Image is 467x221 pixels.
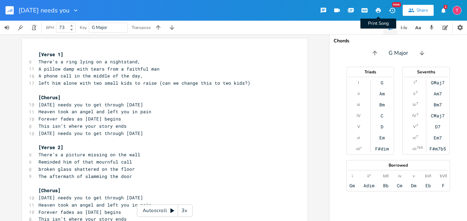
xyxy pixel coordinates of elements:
div: C [381,113,383,118]
span: The aftermath of slamming the door [39,173,132,179]
div: Am [379,91,385,96]
sup: 7 [416,134,418,139]
span: [DATE] needs you to get through [DATE] [39,102,157,108]
div: ii [413,91,415,96]
span: broken glass shattered on the floor [39,166,135,172]
div: 1 [444,5,447,9]
div: Adim [363,183,374,188]
div: vi [413,135,416,140]
div: D [381,124,383,129]
span: A pillow damp with tears from a faithful man [39,66,160,72]
div: iv [398,173,401,179]
div: 3x [178,204,191,217]
div: Em [379,135,385,140]
span: left him alone with two small kids to raise (can we change this to two kids?) [39,80,250,86]
div: IV [357,113,360,118]
div: F#m7b5 [430,146,446,151]
div: i [352,173,353,179]
span: [Chorus] [39,187,61,193]
div: Cm [397,183,402,188]
div: Triads [347,70,394,74]
span: Reminded him of that mournful call [39,159,132,165]
div: bIII [383,173,389,179]
div: Share [416,7,428,13]
div: Key [80,25,87,30]
div: D7 [435,124,441,129]
span: Heaven took an angel and left you in pain [39,108,151,115]
div: vii [412,146,416,151]
div: F [442,183,445,188]
span: This isn’t where your story ends [39,123,160,129]
sup: 7 [416,123,418,128]
div: Bm7 [434,102,442,107]
span: Heaven took an angel and left you in pain [39,202,168,208]
div: Dm [411,183,416,188]
span: [DATE] needs you to get through [DATE] [39,130,143,136]
div: Chords [334,39,463,43]
div: F#dim [375,146,389,151]
img: tabitha8501.tn [453,6,461,15]
span: There's a ring lying on a nightstand, [39,59,157,65]
span: [Verse 1] [39,51,63,57]
div: iii [357,102,360,107]
div: Am7 [434,91,442,96]
span: G Major [389,49,408,57]
span: [DATE] needs you to get through [DATE] [39,194,168,201]
div: IV [412,113,416,118]
div: V [357,124,360,129]
div: ii [358,91,360,96]
sup: 7 [416,90,418,95]
div: Eb [425,183,431,188]
div: Bm [379,102,385,107]
span: Forever fades as [DATE] begins [39,209,154,215]
span: A phone call in the middle of the day, [39,73,179,79]
span: [DATE] needs you [19,7,69,13]
div: ii° [367,173,371,179]
sup: 7 [416,101,418,106]
div: I [414,80,415,85]
button: Print Song [371,4,385,17]
div: iii [413,102,416,107]
div: vi [357,135,360,140]
sup: 7 [415,79,417,84]
span: There's a picture missing on the wall [39,151,140,158]
div: v [413,173,415,179]
div: Borrowed [347,163,450,167]
div: CMaj7 [431,113,445,118]
div: vii° [356,146,361,151]
div: Em7 [434,135,442,140]
button: 1 [436,4,450,17]
span: Forever fades as [DATE] begins [39,116,121,122]
div: Autoscroll [137,204,193,217]
button: Share [403,5,434,16]
span: [Verse 2] [39,144,63,150]
div: Gm [349,183,355,188]
sup: 7 [416,112,419,117]
div: bVII [440,173,447,179]
div: G [381,80,383,85]
sup: 7b5 [417,145,423,150]
div: Sevenths [403,70,449,74]
div: I [358,80,359,85]
span: [Chorus] [39,94,61,101]
span: G Major [92,24,107,31]
div: GMaj7 [431,80,445,85]
div: V [413,124,416,129]
button: New [385,4,399,17]
div: BPM [46,26,54,30]
div: New [392,2,401,7]
div: bVI [425,173,431,179]
div: Bb [383,183,389,188]
div: Transpose [132,25,151,30]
